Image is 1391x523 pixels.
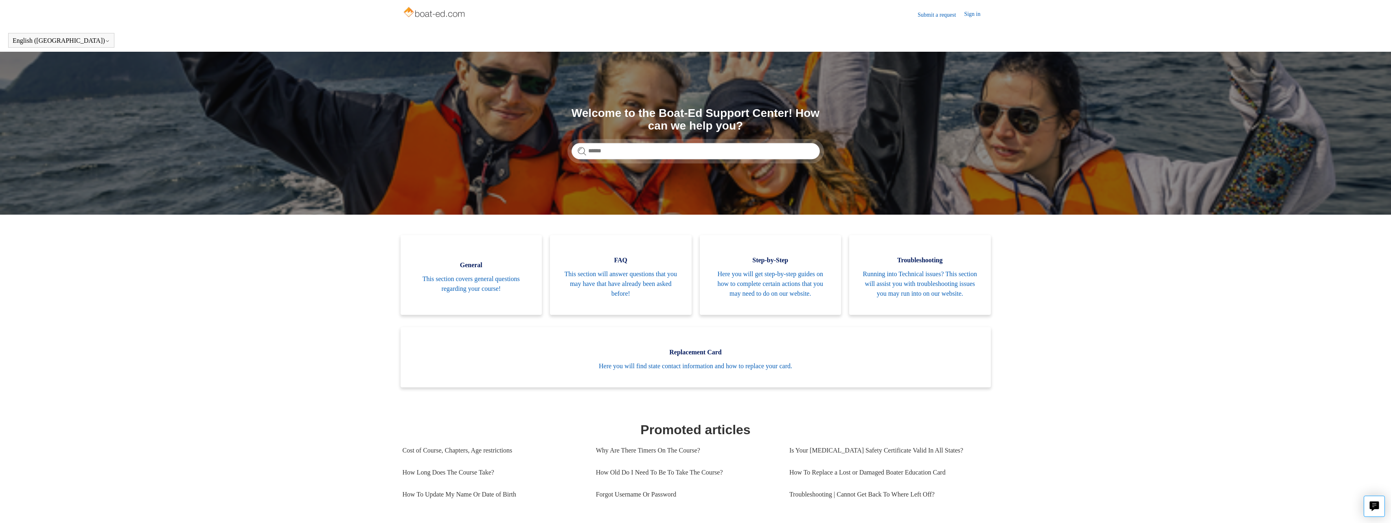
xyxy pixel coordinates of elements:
span: Running into Technical issues? This section will assist you with troubleshooting issues you may r... [861,269,979,299]
img: Boat-Ed Help Center home page [403,5,467,21]
a: How Long Does The Course Take? [403,461,584,483]
a: Why Are There Timers On The Course? [596,439,777,461]
span: FAQ [562,255,679,265]
a: Is Your [MEDICAL_DATA] Safety Certificate Valid In All States? [789,439,983,461]
a: Cost of Course, Chapters, Age restrictions [403,439,584,461]
a: How Old Do I Need To Be To Take The Course? [596,461,777,483]
span: Replacement Card [413,347,979,357]
a: General This section covers general questions regarding your course! [401,235,542,315]
span: Troubleshooting [861,255,979,265]
a: Replacement Card Here you will find state contact information and how to replace your card. [401,327,991,387]
a: Forgot Username Or Password [596,483,777,505]
a: Submit a request [918,11,964,19]
a: How To Replace a Lost or Damaged Boater Education Card [789,461,983,483]
h1: Welcome to the Boat-Ed Support Center! How can we help you? [572,107,820,132]
a: Troubleshooting Running into Technical issues? This section will assist you with troubleshooting ... [849,235,991,315]
h1: Promoted articles [403,420,989,439]
span: Here you will find state contact information and how to replace your card. [413,361,979,371]
span: This section covers general questions regarding your course! [413,274,530,294]
a: How To Update My Name Or Date of Birth [403,483,584,505]
button: English ([GEOGRAPHIC_DATA]) [13,37,110,44]
a: Step-by-Step Here you will get step-by-step guides on how to complete certain actions that you ma... [700,235,841,315]
span: Here you will get step-by-step guides on how to complete certain actions that you may need to do ... [712,269,829,299]
button: Live chat [1364,496,1385,517]
a: Troubleshooting | Cannot Get Back To Where Left Off? [789,483,983,505]
span: Step-by-Step [712,255,829,265]
span: General [413,260,530,270]
a: Sign in [964,10,988,20]
span: This section will answer questions that you may have that have already been asked before! [562,269,679,299]
a: FAQ This section will answer questions that you may have that have already been asked before! [550,235,692,315]
input: Search [572,143,820,159]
